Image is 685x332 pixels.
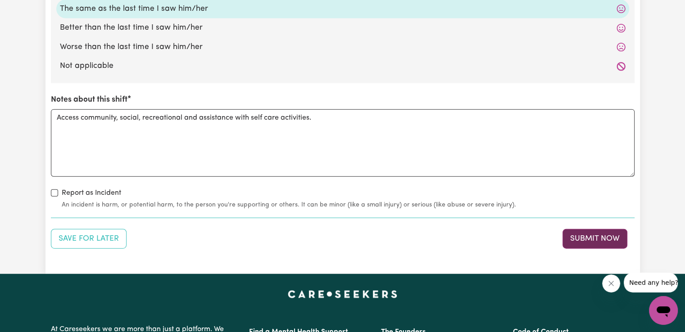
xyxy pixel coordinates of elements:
[288,290,397,297] a: Careseekers home page
[563,229,627,249] button: Submit your job report
[60,3,626,15] label: The same as the last time I saw him/her
[51,109,635,177] textarea: Access community, social, recreational and assistance with self care activities.
[60,22,626,34] label: Better than the last time I saw him/her
[602,274,620,292] iframe: Close message
[60,41,626,53] label: Worse than the last time I saw him/her
[62,200,635,210] small: An incident is harm, or potential harm, to the person you're supporting or others. It can be mino...
[51,94,127,106] label: Notes about this shift
[60,60,626,72] label: Not applicable
[624,273,678,292] iframe: Message from company
[5,6,54,13] span: Need any help?
[62,188,121,198] label: Report as Incident
[51,229,127,249] button: Save your job report
[649,296,678,325] iframe: Button to launch messaging window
